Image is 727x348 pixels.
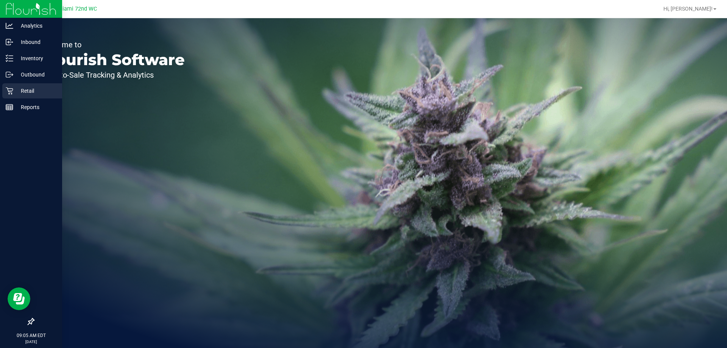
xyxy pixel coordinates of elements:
[13,86,59,95] p: Retail
[13,21,59,30] p: Analytics
[663,6,713,12] span: Hi, [PERSON_NAME]!
[6,87,13,95] inline-svg: Retail
[3,339,59,345] p: [DATE]
[6,71,13,78] inline-svg: Outbound
[41,41,185,48] p: Welcome to
[6,38,13,46] inline-svg: Inbound
[8,287,30,310] iframe: Resource center
[58,6,97,12] span: Miami 72nd WC
[3,332,59,339] p: 09:05 AM EDT
[6,103,13,111] inline-svg: Reports
[13,54,59,63] p: Inventory
[13,70,59,79] p: Outbound
[41,52,185,67] p: Flourish Software
[13,37,59,47] p: Inbound
[6,55,13,62] inline-svg: Inventory
[13,103,59,112] p: Reports
[6,22,13,30] inline-svg: Analytics
[41,71,185,79] p: Seed-to-Sale Tracking & Analytics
